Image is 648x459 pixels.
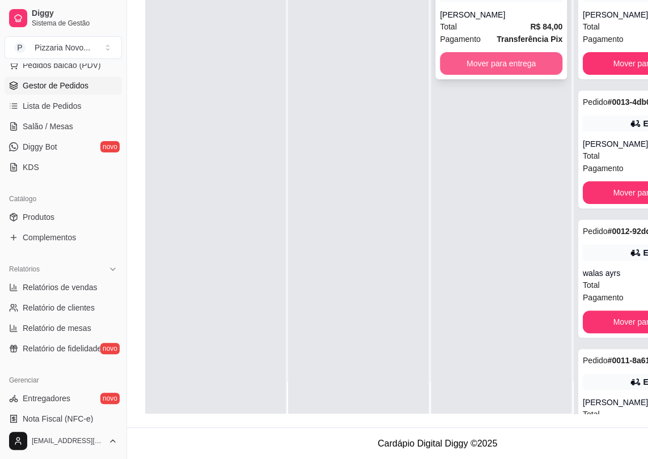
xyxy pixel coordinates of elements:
a: Relatório de fidelidadenovo [5,339,122,358]
div: Gerenciar [5,371,122,389]
span: Sistema de Gestão [32,19,117,28]
span: Pagamento [440,33,481,45]
strong: R$ 84,00 [530,22,562,31]
a: Nota Fiscal (NFC-e) [5,410,122,428]
span: P [14,42,26,53]
a: Diggy Botnovo [5,138,122,156]
span: Diggy Bot [23,141,57,152]
a: Produtos [5,208,122,226]
button: Pedidos balcão (PDV) [5,56,122,74]
span: Pedido [583,356,608,365]
a: Entregadoresnovo [5,389,122,407]
div: walas ayrs [583,267,648,279]
a: Complementos [5,228,122,246]
span: Relatório de mesas [23,322,91,334]
a: DiggySistema de Gestão [5,5,122,32]
span: Pagamento [583,162,624,175]
div: Catálogo [5,190,122,208]
span: Produtos [23,211,54,223]
a: Lista de Pedidos [5,97,122,115]
span: Pedido [583,227,608,236]
span: Gestor de Pedidos [23,80,88,91]
div: [PERSON_NAME] [440,9,562,20]
div: [PERSON_NAME] [583,9,648,20]
a: Relatórios de vendas [5,278,122,296]
strong: Transferência Pix [497,35,562,44]
button: Mover para entrega [440,52,562,75]
span: Salão / Mesas [23,121,73,132]
span: Diggy [32,8,117,19]
span: Nota Fiscal (NFC-e) [23,413,93,424]
button: Select a team [5,36,122,59]
span: Relatórios [9,265,40,274]
span: Entregadores [23,393,70,404]
div: [PERSON_NAME] [583,397,648,408]
span: Pedidos balcão (PDV) [23,59,101,71]
a: Relatório de mesas [5,319,122,337]
span: Total [583,150,600,162]
a: Relatório de clientes [5,299,122,317]
a: Salão / Mesas [5,117,122,135]
span: Total [440,20,457,33]
span: Pagamento [583,33,624,45]
button: [EMAIL_ADDRESS][DOMAIN_NAME] [5,427,122,454]
a: Gestor de Pedidos [5,76,122,95]
span: Pedido [583,97,608,107]
span: Total [583,408,600,420]
div: Pizzaria Novo ... [35,42,90,53]
span: [EMAIL_ADDRESS][DOMAIN_NAME] [32,436,104,445]
span: Pagamento [583,291,624,304]
span: Complementos [23,232,76,243]
span: Relatório de clientes [23,302,95,313]
span: Total [583,20,600,33]
span: Total [583,279,600,291]
a: KDS [5,158,122,176]
span: Relatórios de vendas [23,282,98,293]
span: Lista de Pedidos [23,100,82,112]
span: KDS [23,161,39,173]
span: Relatório de fidelidade [23,343,101,354]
